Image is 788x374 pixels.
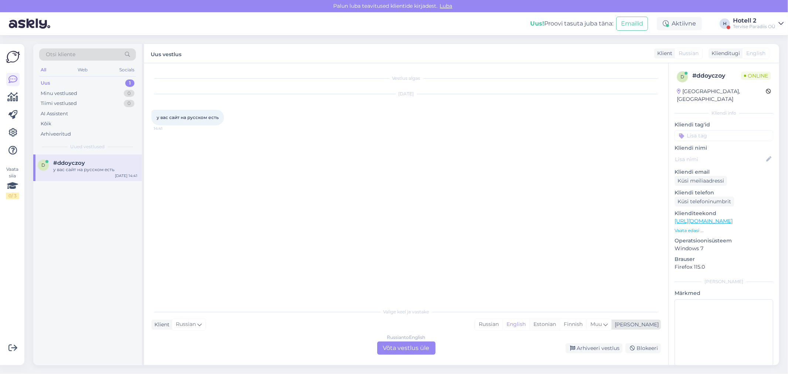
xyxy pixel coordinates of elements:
[529,319,560,330] div: Estonian
[53,166,137,173] div: у вас сайт на русском есть
[746,50,765,57] span: English
[151,48,181,58] label: Uus vestlus
[675,121,773,129] p: Kliendi tag'id
[675,144,773,152] p: Kliendi nimi
[387,334,426,341] div: Russian to English
[125,79,134,87] div: 1
[475,319,502,330] div: Russian
[675,245,773,252] p: Windows 7
[530,20,544,27] b: Uus!
[118,65,136,75] div: Socials
[616,17,648,31] button: Emailid
[680,74,684,79] span: d
[53,160,85,166] span: #ddoyczoy
[39,65,48,75] div: All
[502,319,529,330] div: English
[151,309,661,315] div: Valige keel ja vastake
[675,255,773,263] p: Brauser
[41,110,68,118] div: AI Assistent
[692,71,741,80] div: # ddoyczoy
[151,91,661,97] div: [DATE]
[675,210,773,217] p: Klienditeekond
[124,90,134,97] div: 0
[41,130,71,138] div: Arhiveeritud
[675,110,773,116] div: Kliendi info
[741,72,771,80] span: Online
[675,197,734,207] div: Küsi telefoninumbrit
[675,155,765,163] input: Lisa nimi
[41,162,45,168] span: d
[151,321,170,329] div: Klient
[675,263,773,271] p: Firefox 115.0
[71,143,105,150] span: Uued vestlused
[76,65,89,75] div: Web
[124,100,134,107] div: 0
[41,90,77,97] div: Minu vestlused
[566,343,622,353] div: Arhiveeri vestlus
[41,79,50,87] div: Uus
[41,100,77,107] div: Tiimi vestlused
[625,343,661,353] div: Blokeeri
[675,168,773,176] p: Kliendi email
[377,341,436,355] div: Võta vestlus üle
[46,51,75,58] span: Otsi kliente
[679,50,699,57] span: Russian
[675,237,773,245] p: Operatsioonisüsteem
[677,88,766,103] div: [GEOGRAPHIC_DATA], [GEOGRAPHIC_DATA]
[657,17,702,30] div: Aktiivne
[675,176,727,186] div: Küsi meiliaadressi
[675,130,773,141] input: Lisa tag
[675,218,733,224] a: [URL][DOMAIN_NAME]
[654,50,672,57] div: Klient
[675,189,773,197] p: Kliendi telefon
[709,50,740,57] div: Klienditugi
[733,18,775,24] div: Hotell 2
[675,227,773,234] p: Vaata edasi ...
[6,166,19,199] div: Vaata siia
[733,18,784,30] a: Hotell 2Tervise Paradiis OÜ
[720,18,730,29] div: H
[176,320,196,329] span: Russian
[675,278,773,285] div: [PERSON_NAME]
[733,24,775,30] div: Tervise Paradiis OÜ
[41,120,51,127] div: Kõik
[115,173,137,178] div: [DATE] 14:41
[590,321,602,327] span: Muu
[560,319,586,330] div: Finnish
[675,289,773,297] p: Märkmed
[154,126,181,131] span: 14:41
[530,19,613,28] div: Proovi tasuta juba täna:
[438,3,455,9] span: Luba
[151,75,661,82] div: Vestlus algas
[157,115,219,120] span: у вас сайт на русском есть
[612,321,659,329] div: [PERSON_NAME]
[6,193,19,199] div: 0 / 3
[6,50,20,64] img: Askly Logo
